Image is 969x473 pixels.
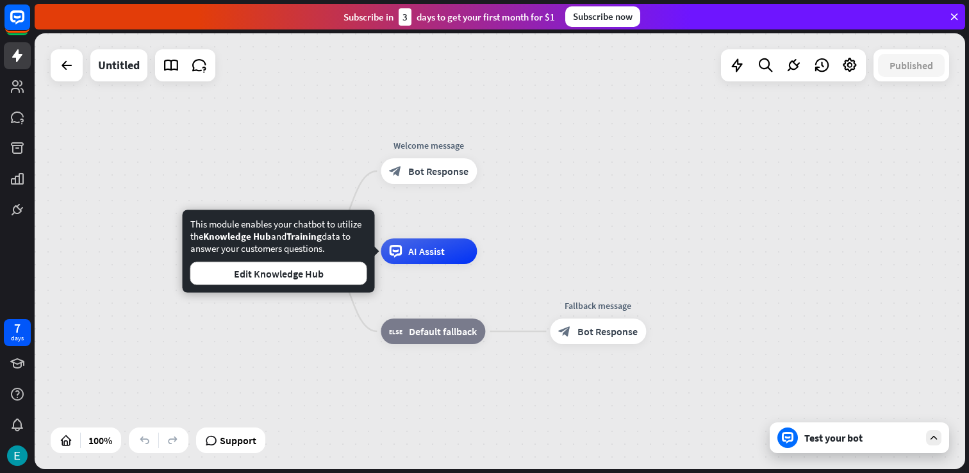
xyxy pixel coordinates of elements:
[399,8,411,26] div: 3
[14,322,21,334] div: 7
[389,325,402,338] i: block_fallback
[344,8,555,26] div: Subscribe in days to get your first month for $1
[408,245,445,258] span: AI Assist
[540,299,656,312] div: Fallback message
[190,262,367,285] button: Edit Knowledge Hub
[220,430,256,451] span: Support
[409,325,477,338] span: Default fallback
[371,139,486,152] div: Welcome message
[11,334,24,343] div: days
[98,49,140,81] div: Untitled
[718,15,969,473] iframe: LiveChat chat widget
[565,6,640,27] div: Subscribe now
[577,325,638,338] span: Bot Response
[558,325,571,338] i: block_bot_response
[85,430,116,451] div: 100%
[286,230,322,242] span: Training
[190,218,367,285] div: This module enables your chatbot to utilize the and data to answer your customers questions.
[408,165,468,178] span: Bot Response
[203,230,271,242] span: Knowledge Hub
[4,319,31,346] a: 7 days
[389,165,402,178] i: block_bot_response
